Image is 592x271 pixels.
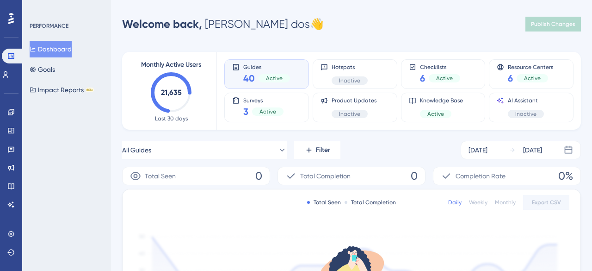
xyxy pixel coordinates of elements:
span: Export CSV [532,199,561,206]
span: Last 30 days [155,115,188,122]
span: Guides [243,63,290,70]
button: All Guides [122,141,287,159]
button: Publish Changes [525,17,581,32]
span: Publish Changes [531,20,575,28]
div: [DATE] [469,145,487,156]
span: Inactive [339,110,360,118]
text: 21,635 [161,88,182,97]
span: Hotspots [332,63,368,71]
span: 0% [558,169,573,183]
span: Completion Rate [456,170,506,182]
span: AI Assistant [508,97,544,104]
div: Daily [448,199,462,206]
div: Total Seen [307,199,341,206]
span: Knowledge Base [420,97,463,104]
span: 0 [411,169,418,183]
button: Export CSV [523,195,569,210]
span: Resource Centers [508,63,553,70]
span: Active [436,75,453,82]
button: Goals [30,61,55,78]
button: Dashboard [30,41,72,57]
div: Total Completion [345,199,396,206]
span: Filter [316,145,330,156]
span: All Guides [122,145,151,156]
div: [PERSON_NAME] dos 👋 [122,17,324,32]
span: Inactive [515,110,536,118]
span: Welcome back, [122,17,202,31]
span: Total Seen [145,170,176,182]
div: [DATE] [523,145,542,156]
div: Weekly [469,199,487,206]
span: 6 [508,72,513,85]
div: Monthly [495,199,516,206]
span: Inactive [339,77,360,84]
div: BETA [86,88,94,92]
div: PERFORMANCE [30,22,68,30]
span: Checklists [420,63,460,70]
span: Active [427,110,444,118]
span: Monthly Active Users [141,59,201,70]
span: Active [266,75,283,82]
button: Filter [294,141,340,159]
span: Active [259,108,276,115]
button: Impact ReportsBETA [30,82,94,98]
span: Total Completion [300,170,351,182]
span: Surveys [243,97,284,103]
span: 0 [255,169,262,183]
span: 6 [420,72,425,85]
span: Product Updates [332,97,376,104]
span: 3 [243,105,248,118]
span: 40 [243,72,255,85]
span: Active [524,75,541,82]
